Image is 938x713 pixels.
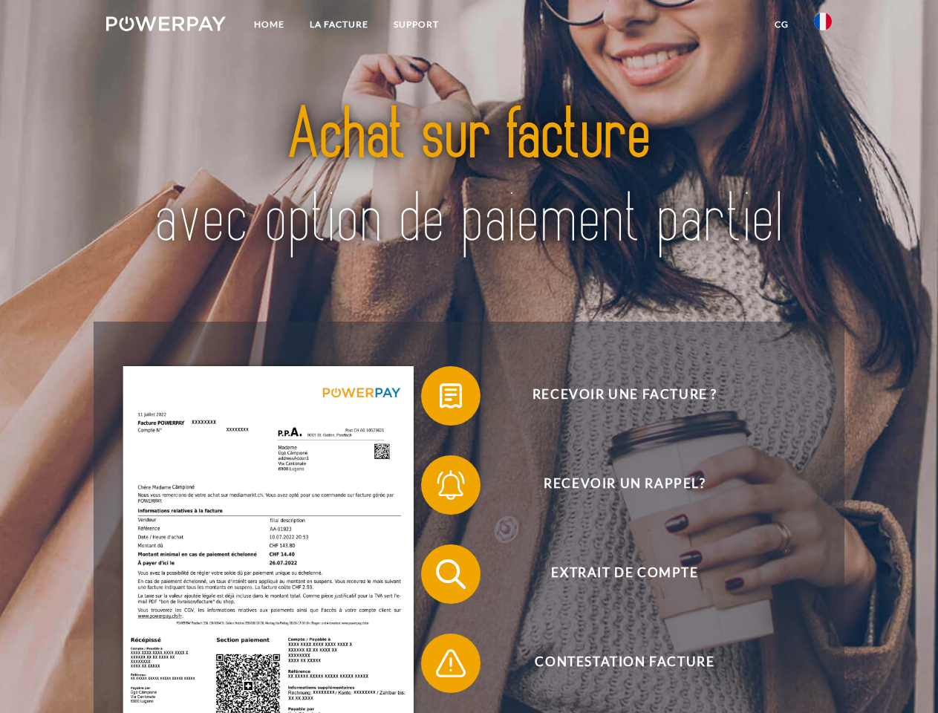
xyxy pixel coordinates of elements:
[432,377,469,414] img: qb_bill.svg
[297,11,381,38] a: LA FACTURE
[432,556,469,593] img: qb_search.svg
[381,11,452,38] a: Support
[421,455,807,515] button: Recevoir un rappel?
[814,13,832,30] img: fr
[443,634,807,693] span: Contestation Facture
[421,366,807,426] button: Recevoir une facture ?
[106,16,226,31] img: logo-powerpay-white.svg
[443,366,807,426] span: Recevoir une facture ?
[241,11,297,38] a: Home
[443,455,807,515] span: Recevoir un rappel?
[421,634,807,693] button: Contestation Facture
[762,11,801,38] a: CG
[432,645,469,682] img: qb_warning.svg
[421,544,807,604] button: Extrait de compte
[142,71,796,284] img: title-powerpay_fr.svg
[432,466,469,504] img: qb_bell.svg
[443,544,807,604] span: Extrait de compte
